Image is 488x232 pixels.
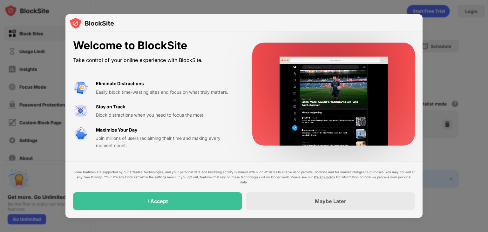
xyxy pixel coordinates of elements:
img: value-focus.svg [73,103,88,119]
div: Easily block time-wasting sites and focus on what truly matters. [96,89,237,96]
img: value-avoid-distractions.svg [73,80,88,95]
a: Privacy Policy [314,175,335,179]
img: logo-blocksite.svg [69,17,114,30]
div: Join millions of users reclaiming their time and making every moment count. [96,135,237,149]
div: I Accept [147,198,168,204]
div: Maximize Your Day [96,126,137,133]
div: Welcome to BlockSite [73,39,237,52]
div: Some features are supported by our affiliates’ technologies, and your personal data and browsing ... [73,169,415,185]
div: Stay on Track [96,103,125,110]
div: Maybe Later [315,198,346,204]
div: Eliminate Distractions [96,80,144,87]
div: Take control of your online experience with BlockSite. [73,56,237,65]
div: Block distractions when you need to focus the most. [96,112,237,119]
img: value-safe-time.svg [73,126,88,142]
